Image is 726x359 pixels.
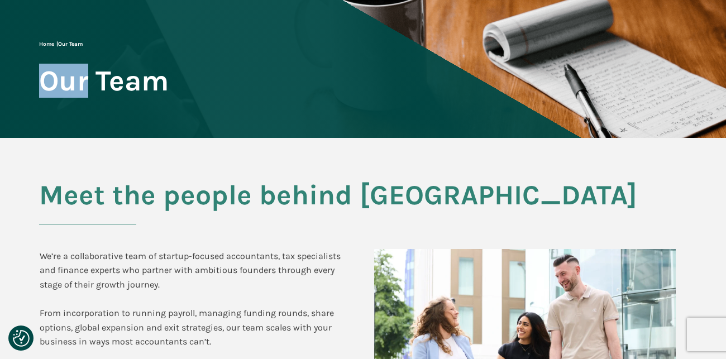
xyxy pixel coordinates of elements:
[39,41,83,47] span: |
[39,41,54,47] a: Home
[13,330,30,347] img: Revisit consent button
[58,41,83,47] span: Our Team
[39,180,687,224] h2: Meet the people behind [GEOGRAPHIC_DATA]
[13,330,30,347] button: Consent Preferences
[39,65,169,96] span: Our Team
